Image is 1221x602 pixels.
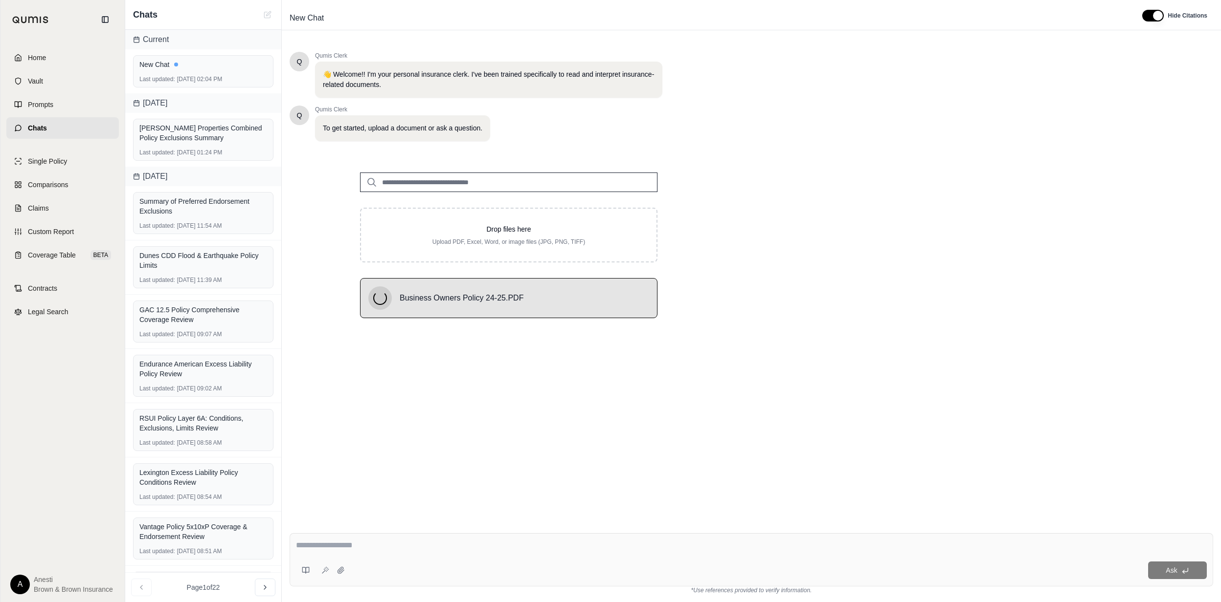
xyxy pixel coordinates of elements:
div: RSUI Policy Layer 6A: Conditions, Exclusions, Limits Review [139,413,267,433]
div: Endurance American Excess Liability Policy Review [139,359,267,379]
span: Single Policy [28,156,67,166]
span: Ask [1166,566,1177,574]
div: [DATE] [125,167,281,186]
button: Ask [1148,561,1207,579]
span: Chats [28,123,47,133]
a: Vault [6,70,119,92]
span: Last updated: [139,75,175,83]
div: [DATE] 11:54 AM [139,222,267,230]
span: Hide Citations [1168,12,1207,20]
a: Legal Search [6,301,119,322]
span: Legal Search [28,307,68,317]
div: [DATE] 08:58 AM [139,439,267,447]
span: Brown & Brown Insurance [34,584,113,594]
div: New Chat [139,60,267,69]
a: Contracts [6,278,119,299]
a: Home [6,47,119,68]
span: Last updated: [139,149,175,156]
div: [DATE] 01:24 PM [139,149,267,156]
span: Business Owners Policy 24-25.PDF [400,292,523,304]
a: Comparisons [6,174,119,195]
span: Custom Report [28,227,74,236]
span: Claims [28,203,49,213]
span: Last updated: [139,385,175,392]
p: Drop files here [377,224,641,234]
span: Qumis Clerk [315,106,490,113]
button: Collapse sidebar [97,12,113,27]
div: Summary of Preferred Endorsement Exclusions [139,196,267,216]
div: [DATE] [125,93,281,113]
button: New Chat [262,9,273,21]
a: Custom Report [6,221,119,242]
span: Hello [297,110,302,120]
div: [DATE] 11:39 AM [139,276,267,284]
span: Home [28,53,46,63]
a: Single Policy [6,150,119,172]
div: [DATE] 09:02 AM [139,385,267,392]
span: Chats [133,8,158,21]
div: [DATE] 09:07 AM [139,330,267,338]
span: Prompts [28,100,53,109]
p: To get started, upload a document or ask a question. [323,123,482,133]
span: Comparisons [28,180,68,190]
a: Prompts [6,94,119,115]
div: *Use references provided to verify information. [290,586,1213,594]
div: Vantage Policy 5x10xP Coverage & Endorsement Review [139,522,267,541]
span: Last updated: [139,222,175,230]
div: [DATE] 08:54 AM [139,493,267,501]
span: Vault [28,76,43,86]
span: Hello [297,57,302,66]
span: Last updated: [139,439,175,447]
img: Qumis Logo [12,16,49,23]
span: Qumis Clerk [315,52,662,60]
div: GAC 12.5 Policy Comprehensive Coverage Review [139,305,267,324]
span: Last updated: [139,276,175,284]
span: Last updated: [139,547,175,555]
span: BETA [90,250,111,260]
div: Lexington Excess Liability Policy Conditions Review [139,468,267,487]
span: Anesti [34,575,113,584]
p: 👋 Welcome!! I'm your personal insurance clerk. I've been trained specifically to read and interpr... [323,69,655,90]
div: Edit Title [286,10,1131,26]
a: Chats [6,117,119,139]
span: Last updated: [139,330,175,338]
span: Coverage Table [28,250,76,260]
p: Upload PDF, Excel, Word, or image files (JPG, PNG, TIFF) [377,238,641,246]
a: Claims [6,197,119,219]
div: [PERSON_NAME] Properties Combined Policy Exclusions Summary [139,123,267,143]
div: [DATE] 02:04 PM [139,75,267,83]
span: Last updated: [139,493,175,501]
div: Dunes CDD Flood & Earthquake Policy Limits [139,251,267,270]
span: Page 1 of 22 [187,582,220,592]
a: Coverage TableBETA [6,244,119,266]
div: A [10,575,30,594]
div: [DATE] 08:51 AM [139,547,267,555]
span: New Chat [286,10,328,26]
span: Contracts [28,283,57,293]
div: Current [125,30,281,49]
